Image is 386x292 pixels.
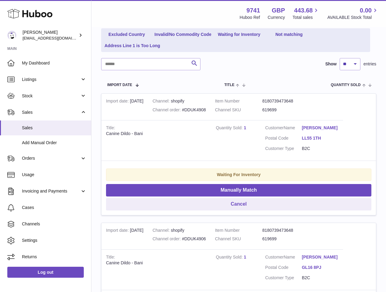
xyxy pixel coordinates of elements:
[22,93,80,99] span: Stock
[153,98,206,104] div: shopify
[215,107,262,113] dt: Channel SKU
[265,254,302,262] dt: Name
[292,6,320,20] a: 443.68 Total sales
[216,255,244,261] strong: Quantity Sold
[294,6,313,15] span: 443.68
[106,131,207,137] div: Canine Dildo - Bani
[302,125,338,131] a: [PERSON_NAME]
[215,30,264,40] a: Waiting for Inventory
[153,228,206,233] div: shopify
[302,135,338,141] a: LL55 1TH
[262,107,310,113] dd: 619699
[265,125,302,132] dt: Name
[215,236,262,242] dt: Channel SKU
[22,188,80,194] span: Invoicing and Payments
[106,260,207,266] div: Canine Dildo - Bani
[302,275,338,281] dd: B2C
[153,236,206,242] div: #DDUK4906
[153,236,182,243] strong: Channel order
[302,254,338,260] a: [PERSON_NAME]
[7,31,16,40] img: ajcmarketingltd@gmail.com
[244,255,246,259] a: 1
[292,15,320,20] span: Total sales
[262,98,310,104] dd: 8180739473648
[215,228,262,233] dt: Item Number
[22,221,87,227] span: Channels
[23,36,90,40] span: [EMAIL_ADDRESS][DOMAIN_NAME]
[224,83,234,87] span: Title
[302,265,338,270] a: GL16 8PJ
[262,228,310,233] dd: 8180739473648
[240,15,260,20] div: Huboo Ref
[152,30,214,40] a: Invalid/No Commodity Code
[246,6,260,15] strong: 9741
[106,198,371,210] button: Cancel
[23,30,77,41] div: [PERSON_NAME]
[262,236,310,242] dd: 619699
[327,15,379,20] span: AVAILABLE Stock Total
[106,184,371,196] button: Manually Match
[22,140,87,146] span: Add Manual Order
[153,99,171,105] strong: Channel
[153,107,182,114] strong: Channel order
[265,125,284,130] span: Customer
[22,172,87,178] span: Usage
[101,223,148,250] td: [DATE]
[22,60,87,66] span: My Dashboard
[153,107,206,113] div: #DDUK4908
[265,146,302,151] dt: Customer Type
[265,255,284,259] span: Customer
[363,61,376,67] span: entries
[268,15,285,20] div: Currency
[302,146,338,151] dd: B2C
[22,125,87,131] span: Sales
[216,125,244,132] strong: Quantity Sold
[244,125,246,130] a: 1
[106,99,130,105] strong: Import date
[217,172,260,177] strong: Waiting For Inventory
[106,228,130,234] strong: Import date
[7,267,84,278] a: Log out
[265,135,302,143] dt: Postal Code
[106,255,115,261] strong: Title
[360,6,372,15] span: 0.00
[325,61,337,67] label: Show
[102,30,151,40] a: Excluded Country
[22,238,87,243] span: Settings
[265,30,313,40] a: Not matching
[265,275,302,281] dt: Customer Type
[106,125,115,132] strong: Title
[265,265,302,272] dt: Postal Code
[215,98,262,104] dt: Item Number
[107,83,132,87] span: Import date
[101,94,148,120] td: [DATE]
[327,6,379,20] a: 0.00 AVAILABLE Stock Total
[272,6,285,15] strong: GBP
[331,83,361,87] span: Quantity Sold
[153,228,171,234] strong: Channel
[22,205,87,210] span: Cases
[22,109,80,115] span: Sales
[22,155,80,161] span: Orders
[102,41,162,51] a: Address Line 1 is Too Long
[22,254,87,260] span: Returns
[22,77,80,82] span: Listings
